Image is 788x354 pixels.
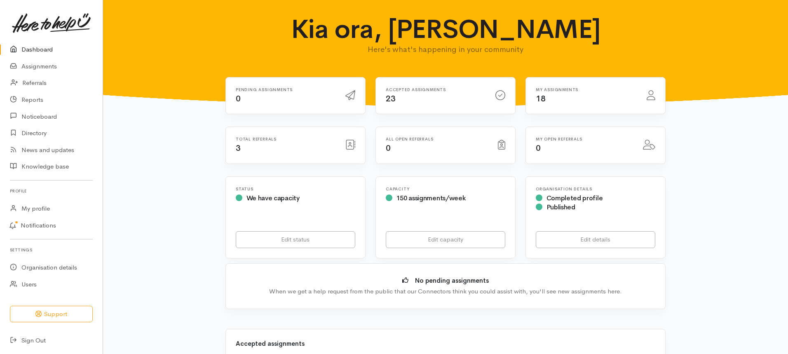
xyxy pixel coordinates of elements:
p: Here's what's happening in your community [284,44,607,55]
h6: Status [236,187,355,191]
h6: My open referrals [536,137,633,141]
h6: All open referrals [386,137,488,141]
a: Edit details [536,231,655,248]
h6: Profile [10,185,93,197]
div: When we get a help request from the public that our Connectors think you could assist with, you'l... [238,287,653,296]
span: Published [546,203,575,211]
h6: Total referrals [236,137,335,141]
b: No pending assignments [415,277,489,284]
h6: Accepted assignments [386,87,485,92]
b: Accepted assignments [236,340,305,347]
span: 0 [386,143,391,153]
h6: Organisation Details [536,187,655,191]
button: Support [10,306,93,323]
a: Edit status [236,231,355,248]
h6: My assignments [536,87,637,92]
span: 150 assignments/week [396,194,466,202]
span: Completed profile [546,194,603,202]
h6: Settings [10,244,93,256]
h6: Capacity [386,187,505,191]
h1: Kia ora, [PERSON_NAME] [284,15,607,44]
span: We have capacity [246,194,300,202]
span: 3 [236,143,241,153]
span: 23 [386,94,395,104]
a: Edit capacity [386,231,505,248]
span: 18 [536,94,545,104]
span: 0 [236,94,241,104]
span: 0 [536,143,541,153]
h6: Pending assignments [236,87,335,92]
